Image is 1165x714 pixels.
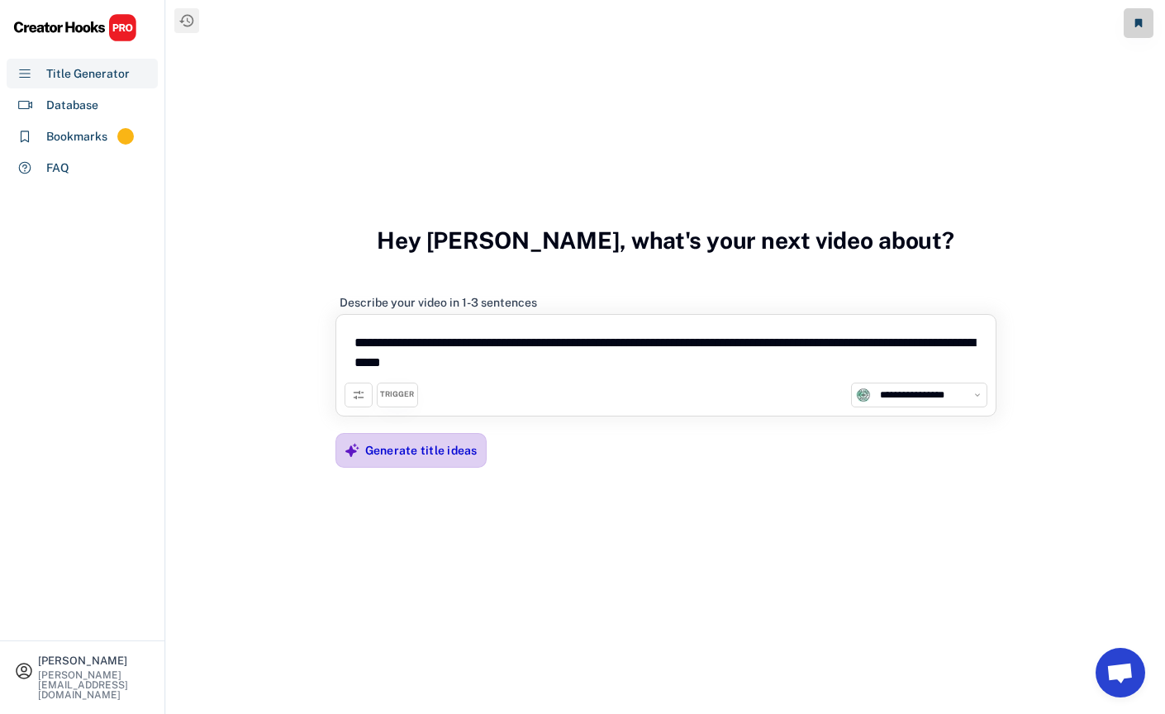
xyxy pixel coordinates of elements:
div: Database [46,97,98,114]
div: Bookmarks [46,128,107,145]
div: FAQ [46,159,69,177]
div: [PERSON_NAME][EMAIL_ADDRESS][DOMAIN_NAME] [38,670,150,700]
a: Open chat [1096,648,1145,697]
img: channels4_profile.jpg [856,388,871,402]
div: TRIGGER [380,389,414,400]
img: CHPRO%20Logo.svg [13,13,137,42]
div: Generate title ideas [365,443,478,458]
h3: Hey [PERSON_NAME], what's your next video about? [377,209,954,272]
div: Title Generator [46,65,130,83]
div: Describe your video in 1-3 sentences [340,295,537,310]
div: [PERSON_NAME] [38,655,150,666]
